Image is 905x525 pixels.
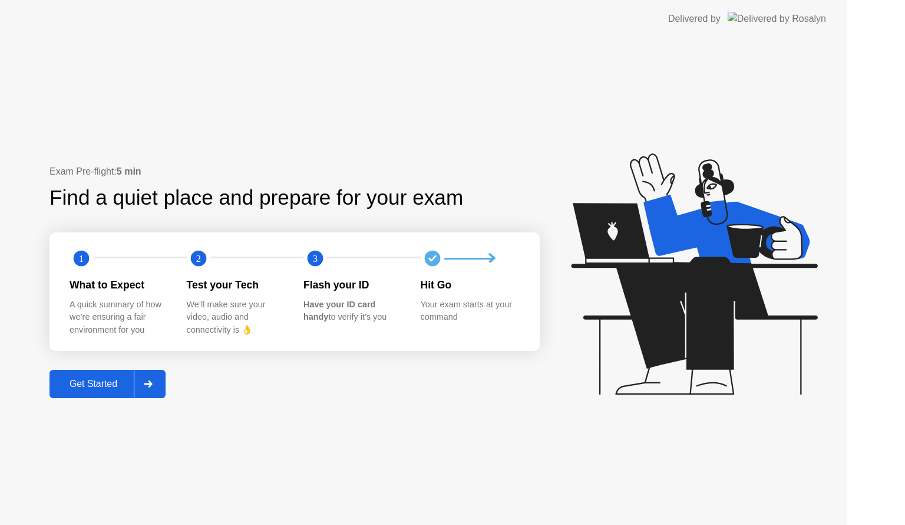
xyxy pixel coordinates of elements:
[313,253,318,264] text: 3
[303,298,402,324] div: to verify it’s you
[70,277,168,293] div: What to Expect
[117,166,141,176] b: 5 min
[303,277,402,293] div: Flash your ID
[70,298,168,337] div: A quick summary of how we’re ensuring a fair environment for you
[421,298,519,324] div: Your exam starts at your command
[303,300,375,322] b: Have your ID card handy
[187,298,285,337] div: We’ll make sure your video, audio and connectivity is 👌
[49,370,166,398] button: Get Started
[49,165,540,179] div: Exam Pre-flight:
[53,379,134,389] div: Get Started
[728,12,826,25] img: Delivered by Rosalyn
[196,253,200,264] text: 2
[668,12,721,26] div: Delivered by
[79,253,84,264] text: 1
[187,277,285,293] div: Test your Tech
[49,182,465,214] div: Find a quiet place and prepare for your exam
[421,277,519,293] div: Hit Go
